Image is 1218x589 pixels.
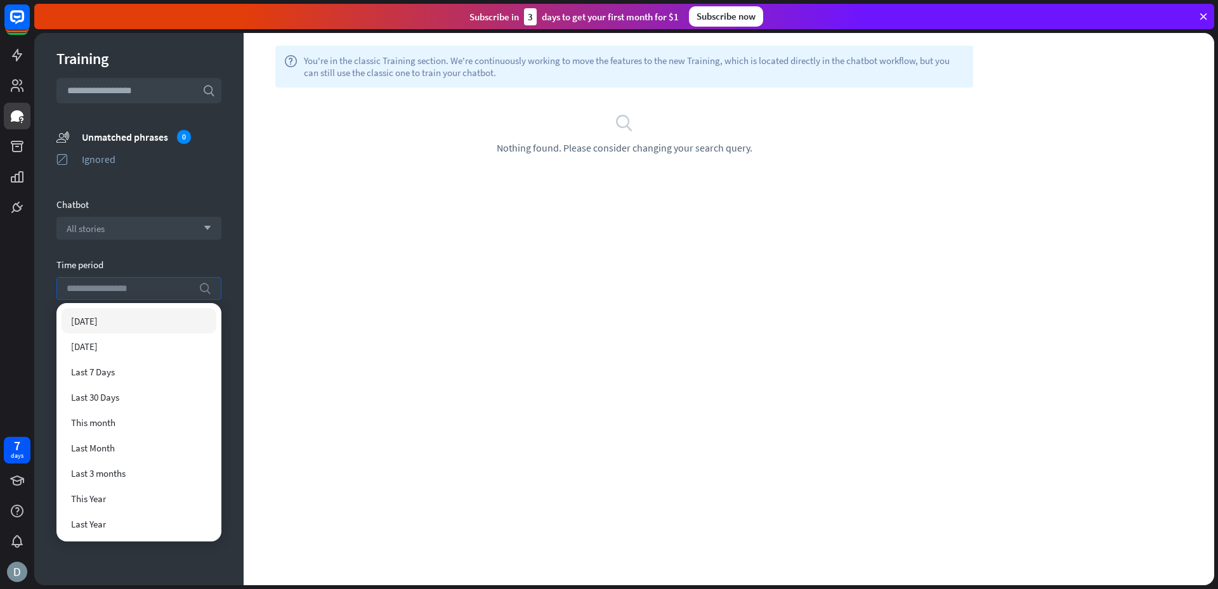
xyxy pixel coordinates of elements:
[71,518,106,530] span: Last Year
[56,130,69,143] i: unmatched_phrases
[689,6,763,27] div: Subscribe now
[71,315,98,327] span: [DATE]
[71,493,106,505] span: This Year
[82,153,221,165] div: Ignored
[71,391,119,403] span: Last 30 Days
[524,8,537,25] div: 3
[469,8,679,25] div: Subscribe in days to get your first month for $1
[67,223,105,235] span: All stories
[14,440,20,451] div: 7
[56,259,221,271] div: Time period
[304,55,964,79] span: You're in the classic Training section. We're continuously working to move the features to the ne...
[199,282,211,295] i: search
[56,49,221,68] div: Training
[11,451,23,460] div: days
[71,366,115,378] span: Last 7 Days
[615,113,634,132] i: search
[284,55,298,79] i: help
[177,130,191,144] div: 0
[197,224,211,232] i: arrow_down
[71,417,115,429] span: This month
[10,5,48,43] button: Open LiveChat chat widget
[71,442,115,454] span: Last Month
[71,340,98,353] span: [DATE]
[82,130,221,144] div: Unmatched phrases
[56,198,221,210] div: Chatbot
[56,153,69,165] i: ignored
[4,437,30,463] a: 7 days
[202,84,215,97] i: search
[497,141,752,154] span: Nothing found. Please consider changing your search query.
[71,467,126,479] span: Last 3 months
